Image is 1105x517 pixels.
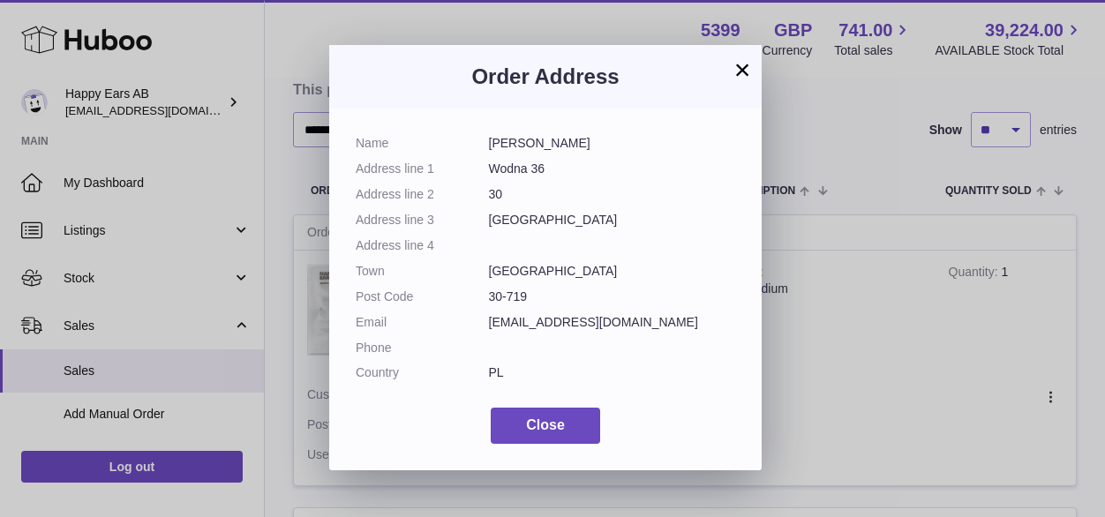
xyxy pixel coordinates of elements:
[356,314,489,331] dt: Email
[356,186,489,203] dt: Address line 2
[356,340,489,356] dt: Phone
[489,135,736,152] dd: [PERSON_NAME]
[489,288,736,305] dd: 30-719
[356,212,489,229] dt: Address line 3
[489,263,736,280] dd: [GEOGRAPHIC_DATA]
[526,417,565,432] span: Close
[356,63,735,91] h3: Order Address
[356,263,489,280] dt: Town
[491,408,600,444] button: Close
[489,364,736,381] dd: PL
[489,212,736,229] dd: [GEOGRAPHIC_DATA]
[356,288,489,305] dt: Post Code
[356,237,489,254] dt: Address line 4
[489,161,736,177] dd: Wodna 36
[732,59,753,80] button: ×
[356,364,489,381] dt: Country
[356,135,489,152] dt: Name
[489,186,736,203] dd: 30
[489,314,736,331] dd: [EMAIL_ADDRESS][DOMAIN_NAME]
[356,161,489,177] dt: Address line 1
